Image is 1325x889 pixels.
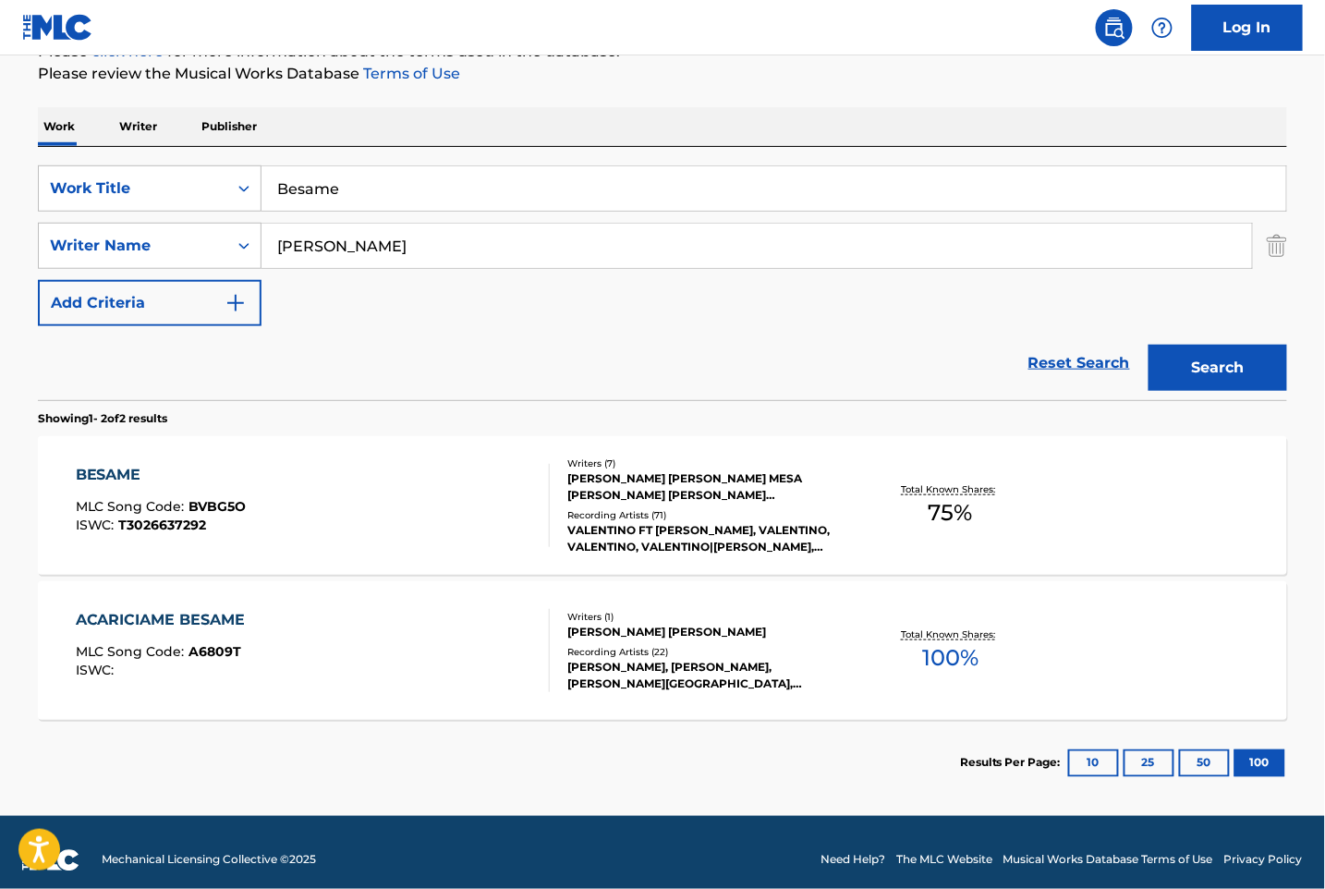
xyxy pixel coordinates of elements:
div: Writers ( 1 ) [567,610,846,624]
div: ACARICIAME BESAME [76,609,255,631]
a: ACARICIAME BESAMEMLC Song Code:A6809TISWC:Writers (1)[PERSON_NAME] [PERSON_NAME]Recording Artists... [38,581,1287,720]
div: Help [1144,9,1181,46]
button: 100 [1234,749,1285,777]
span: Mechanical Licensing Collective © 2025 [102,852,316,869]
span: ISWC : [76,517,119,533]
button: Search [1149,345,1287,391]
span: 100 % [922,641,979,675]
img: help [1151,17,1173,39]
div: Writer Name [50,235,216,257]
div: VALENTINO FT [PERSON_NAME], VALENTINO, VALENTINO, VALENTINO|[PERSON_NAME], VALENTINO [567,522,846,555]
a: Need Help? [821,852,885,869]
div: Recording Artists ( 71 ) [567,508,846,522]
div: [PERSON_NAME] [PERSON_NAME] [567,624,846,640]
img: search [1103,17,1125,39]
span: BVBG5O [189,498,247,515]
span: 75 % [929,496,973,530]
button: 50 [1179,749,1230,777]
a: BESAMEMLC Song Code:BVBG5OISWC:T3026637292Writers (7)[PERSON_NAME] [PERSON_NAME] MESA [PERSON_NAM... [38,436,1287,575]
button: Add Criteria [38,280,261,326]
p: Total Known Shares: [901,482,1000,496]
img: 9d2ae6d4665cec9f34b9.svg [225,292,247,314]
a: Privacy Policy [1224,852,1303,869]
p: Showing 1 - 2 of 2 results [38,410,167,427]
div: [PERSON_NAME], [PERSON_NAME], [PERSON_NAME][GEOGRAPHIC_DATA], [PERSON_NAME] [567,659,846,692]
div: [PERSON_NAME] [PERSON_NAME] MESA [PERSON_NAME] [PERSON_NAME] [PERSON_NAME] [PERSON_NAME], [PERSON... [567,470,846,504]
a: Public Search [1096,9,1133,46]
span: ISWC : [76,662,119,678]
form: Search Form [38,165,1287,400]
p: Work [38,107,80,146]
p: Writer [114,107,163,146]
span: MLC Song Code : [76,643,189,660]
div: Recording Artists ( 22 ) [567,645,846,659]
p: Please review the Musical Works Database [38,63,1287,85]
div: Writers ( 7 ) [567,457,846,470]
a: Reset Search [1019,343,1139,384]
span: MLC Song Code : [76,498,189,515]
p: Total Known Shares: [901,627,1000,641]
div: BESAME [76,464,247,486]
span: A6809T [189,643,242,660]
button: 10 [1068,749,1119,777]
div: Work Title [50,177,216,200]
a: Terms of Use [359,65,460,82]
a: Musical Works Database Terms of Use [1003,852,1213,869]
a: The MLC Website [896,852,992,869]
a: Log In [1192,5,1303,51]
button: 25 [1124,749,1174,777]
img: MLC Logo [22,14,93,41]
p: Results Per Page: [960,755,1065,772]
img: Delete Criterion [1267,223,1287,269]
span: T3026637292 [119,517,207,533]
p: Publisher [196,107,262,146]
